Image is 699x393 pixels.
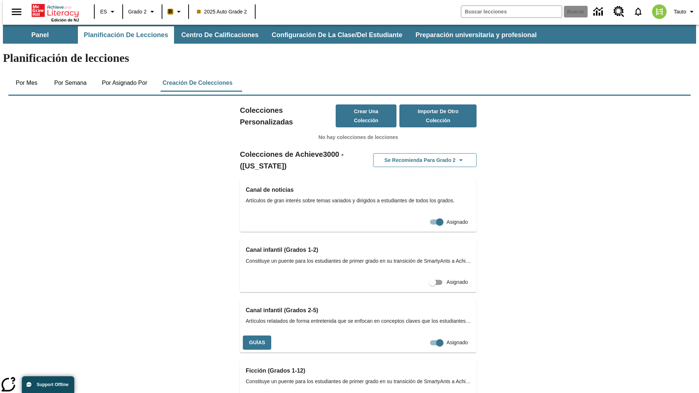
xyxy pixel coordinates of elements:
[246,197,471,205] span: Artículos de gran interés sobre temas variados y dirigidos a estudiantes de todos los grados.
[48,74,92,92] button: Por semana
[32,3,79,18] a: Portada
[240,104,336,128] h2: Colecciones Personalizadas
[246,366,471,376] h3: Ficción (Grados 1-12)
[197,8,247,16] span: 2025 Auto Grade 2
[629,2,648,21] a: Notificaciones
[100,8,107,16] span: ES
[652,4,667,19] img: avatar image
[22,376,74,393] button: Support Offline
[266,26,408,44] button: Configuración de la clase/del estudiante
[246,378,471,385] span: Constituye un puente para los estudiantes de primer grado en su transición de SmartyAnts a Achiev...
[447,218,468,226] span: Asignado
[246,305,471,315] h3: Canal infantil (Grados 2-5)
[373,153,477,167] button: Se recomienda para Grado 2
[461,6,562,17] input: Buscar campo
[3,26,543,44] div: Subbarra de navegación
[37,382,68,387] span: Support Offline
[157,74,238,92] button: Creación de colecciones
[609,2,629,21] a: Centro de recursos, Se abrirá en una pestaña nueva.
[78,26,174,44] button: Planificación de lecciones
[447,278,468,286] span: Asignado
[240,148,358,172] h2: Colecciones de Achieve3000 - ([US_STATE])
[336,104,397,127] button: Crear una colección
[125,5,159,18] button: Grado: Grado 2, Elige un grado
[240,134,477,141] p: No hay colecciones de lecciones
[8,74,45,92] button: Por mes
[674,8,686,16] span: Tauto
[648,2,671,21] button: Escoja un nuevo avatar
[246,317,471,325] span: Artículos relatados de forma entretenida que se enfocan en conceptos claves que los estudiantes a...
[4,26,76,44] button: Panel
[243,336,271,350] button: Guías
[6,1,27,23] button: Abrir el menú lateral
[410,26,542,44] button: Preparación universitaria y profesional
[246,257,471,265] span: Constituye un puente para los estudiantes de primer grado en su transición de SmartyAnts a Achiev...
[97,5,120,18] button: Lenguaje: ES, Selecciona un idioma
[246,245,471,255] h3: Canal infantil (Grados 1-2)
[165,5,186,18] button: Boost El color de la clase es anaranjado claro. Cambiar el color de la clase.
[175,26,264,44] button: Centro de calificaciones
[246,185,471,195] h3: Canal de noticias
[32,3,79,22] div: Portada
[447,339,468,346] span: Asignado
[51,18,79,22] span: Edición de NJ
[3,25,696,44] div: Subbarra de navegación
[671,5,699,18] button: Perfil/Configuración
[589,2,609,22] a: Centro de información
[169,7,172,16] span: B
[128,8,147,16] span: Grado 2
[96,74,153,92] button: Por asignado por
[3,51,696,65] h1: Planificación de lecciones
[399,104,477,127] button: Importar de otro Colección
